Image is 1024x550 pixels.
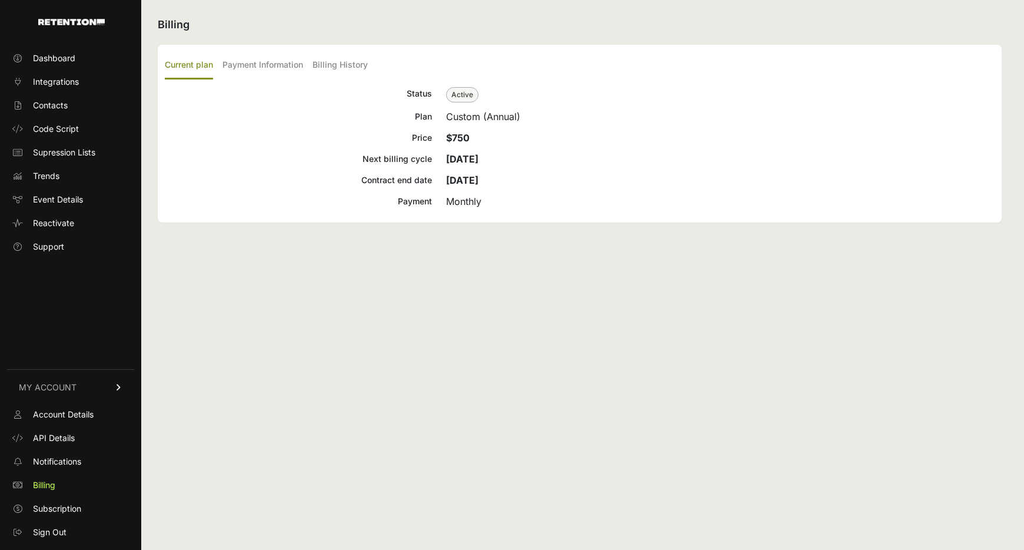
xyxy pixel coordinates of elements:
span: Supression Lists [33,147,95,158]
span: Notifications [33,456,81,468]
h2: Billing [158,16,1002,33]
a: Dashboard [7,49,134,68]
div: Plan [165,110,432,124]
a: Integrations [7,72,134,91]
span: Active [446,87,478,102]
div: Monthly [446,194,995,208]
a: Reactivate [7,214,134,233]
span: Reactivate [33,217,74,229]
strong: $750 [446,132,470,144]
img: Retention.com [38,19,105,25]
span: Event Details [33,194,83,206]
span: Contacts [33,100,68,111]
a: Subscription [7,499,134,518]
label: Current plan [165,52,213,79]
a: Event Details [7,190,134,209]
span: Code Script [33,123,79,135]
span: Billing [33,479,55,491]
span: Trends [33,170,59,182]
div: Payment [165,194,432,208]
a: Trends [7,167,134,185]
strong: [DATE] [446,153,478,165]
a: Account Details [7,405,134,424]
span: Integrations [33,76,79,88]
div: Status [165,87,432,102]
label: Billing History [312,52,368,79]
span: Subscription [33,503,81,515]
a: Sign Out [7,523,134,542]
a: MY ACCOUNT [7,369,134,405]
a: Supression Lists [7,143,134,162]
span: API Details [33,432,75,444]
strong: [DATE] [446,174,478,186]
a: Code Script [7,120,134,138]
a: API Details [7,429,134,448]
a: Notifications [7,452,134,471]
div: Custom (Annual) [446,110,995,124]
div: Next billing cycle [165,152,432,166]
span: Sign Out [33,526,67,538]
a: Contacts [7,96,134,115]
div: Price [165,131,432,145]
span: Dashboard [33,52,75,64]
div: Contract end date [165,173,432,187]
span: Support [33,241,64,253]
span: Account Details [33,409,94,420]
a: Support [7,237,134,256]
label: Payment Information [222,52,303,79]
span: MY ACCOUNT [19,382,77,393]
a: Billing [7,476,134,495]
